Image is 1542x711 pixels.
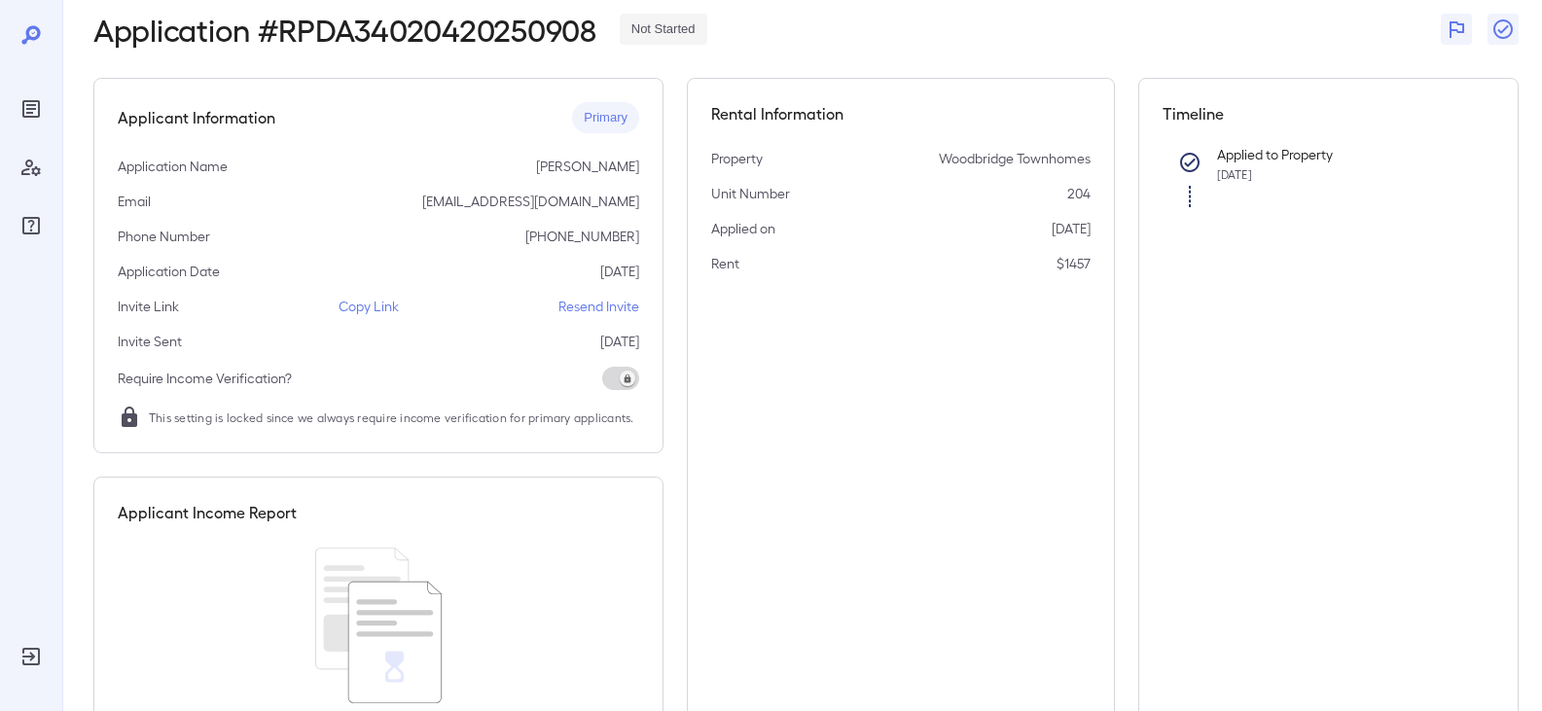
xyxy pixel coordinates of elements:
[939,149,1091,168] p: Woodbridge Townhomes
[16,93,47,124] div: Reports
[536,157,639,176] p: [PERSON_NAME]
[711,149,763,168] p: Property
[118,192,151,211] p: Email
[118,297,179,316] p: Invite Link
[1052,219,1091,238] p: [DATE]
[1441,14,1472,45] button: Flag Report
[620,20,707,39] span: Not Started
[16,152,47,183] div: Manage Users
[600,262,639,281] p: [DATE]
[1067,184,1091,203] p: 204
[1217,167,1252,181] span: [DATE]
[16,210,47,241] div: FAQ
[149,408,634,427] span: This setting is locked since we always require income verification for primary applicants.
[572,109,639,127] span: Primary
[118,262,220,281] p: Application Date
[339,297,399,316] p: Copy Link
[118,332,182,351] p: Invite Sent
[118,501,297,524] h5: Applicant Income Report
[16,641,47,672] div: Log Out
[711,184,790,203] p: Unit Number
[711,102,1091,125] h5: Rental Information
[558,297,639,316] p: Resend Invite
[1488,14,1519,45] button: Close Report
[711,219,775,238] p: Applied on
[118,157,228,176] p: Application Name
[422,192,639,211] p: [EMAIL_ADDRESS][DOMAIN_NAME]
[118,227,210,246] p: Phone Number
[1217,145,1464,164] p: Applied to Property
[118,106,275,129] h5: Applicant Information
[118,369,292,388] p: Require Income Verification?
[525,227,639,246] p: [PHONE_NUMBER]
[1057,254,1091,273] p: $1457
[93,12,596,47] h2: Application # RPDA34020420250908
[600,332,639,351] p: [DATE]
[1163,102,1495,125] h5: Timeline
[711,254,739,273] p: Rent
